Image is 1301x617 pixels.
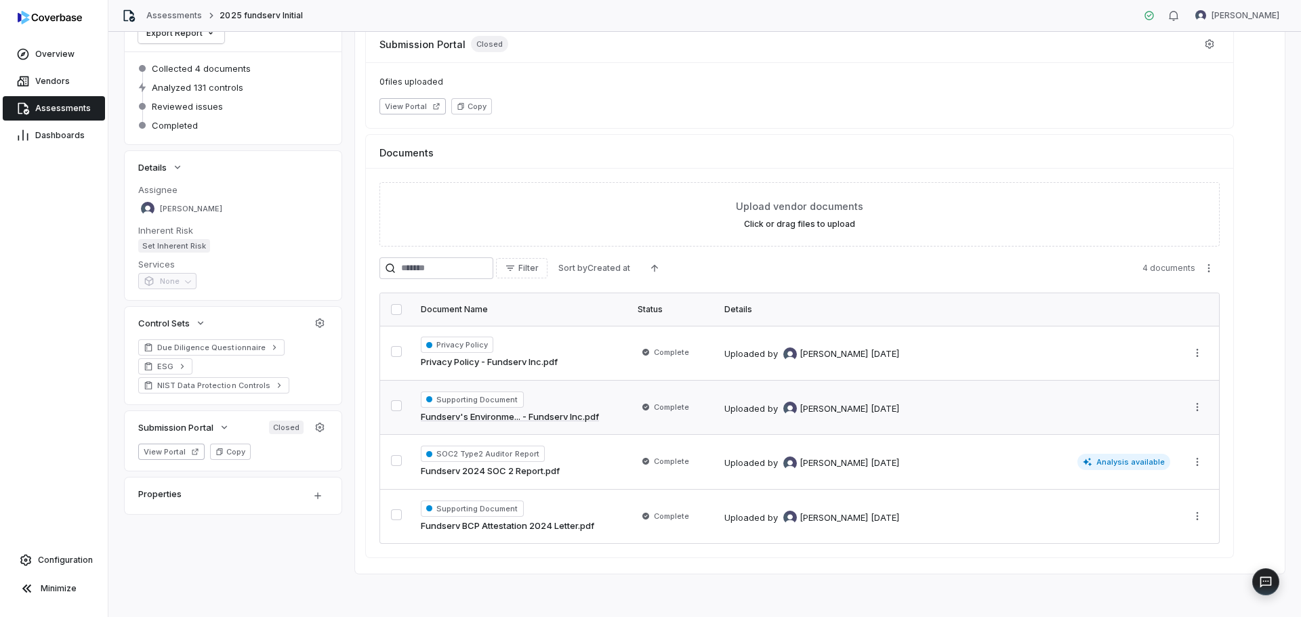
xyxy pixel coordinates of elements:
button: Filter [496,258,548,278]
span: [PERSON_NAME] [160,204,222,214]
a: Privacy Policy - Fundserv Inc.pdf [421,356,558,369]
a: Dashboards [3,123,105,148]
span: Analyzed 131 controls [152,81,243,93]
button: Minimize [5,575,102,602]
label: Click or drag files to upload [744,219,855,230]
div: Document Name [421,304,621,315]
button: More actions [1198,258,1220,278]
a: Assessments [3,96,105,121]
span: Upload vendor documents [736,199,863,213]
button: More actions [1186,397,1208,417]
div: Uploaded [724,402,899,415]
span: Control Sets [138,317,190,329]
span: Submission Portal [379,37,466,51]
div: [DATE] [871,456,899,470]
span: Completed [152,119,198,131]
div: by [768,456,868,470]
a: ESG [138,358,192,375]
img: Esther Barreto avatar [783,456,797,470]
button: View Portal [138,444,205,460]
span: 0 files uploaded [379,77,1220,87]
span: Complete [654,347,689,358]
span: 4 documents [1142,263,1195,274]
span: SOC2 Type2 Auditor Report [421,446,545,462]
span: Dashboards [35,130,85,141]
span: Supporting Document [421,501,524,517]
button: Control Sets [134,311,210,335]
a: Fundserv BCP Attestation 2024 Letter.pdf [421,519,594,533]
dt: Assignee [138,184,328,196]
button: Copy [210,444,251,460]
img: logo-D7KZi-bG.svg [18,11,82,24]
span: Details [138,161,167,173]
span: [PERSON_NAME] [800,511,868,525]
div: by [768,511,868,524]
button: More actions [1186,506,1208,526]
span: Closed [471,36,508,52]
span: Minimize [41,583,77,594]
span: 2025 fundserv Initial [220,10,303,21]
span: Due Diligence Questionnaire [157,342,266,353]
div: Status [638,304,708,315]
a: Assessments [146,10,202,21]
button: Export Report [138,23,224,43]
a: Fundserv 2024 SOC 2 Report.pdf [421,465,560,478]
button: More actions [1186,452,1208,472]
dt: Inherent Risk [138,224,328,236]
span: Closed [269,421,304,434]
svg: Ascending [649,263,660,274]
span: ESG [157,361,173,372]
img: Esther Barreto avatar [783,511,797,524]
span: Collected 4 documents [152,62,251,75]
a: NIST Data Protection Controls [138,377,289,393]
a: Configuration [5,548,102,572]
button: Esther Barreto avatar[PERSON_NAME] [1187,5,1287,26]
span: Supporting Document [421,391,524,408]
a: Vendors [3,69,105,93]
span: Configuration [38,555,93,566]
span: Overview [35,49,75,60]
div: by [768,347,868,361]
a: Overview [3,42,105,66]
img: Esther Barreto avatar [783,347,797,361]
div: Uploaded [724,456,899,470]
span: Complete [654,511,689,522]
span: [PERSON_NAME] [800,402,868,416]
div: [DATE] [871,402,899,416]
div: Details [724,304,1170,315]
div: by [768,402,868,415]
span: Complete [654,402,689,412]
span: Submission Portal [138,421,213,433]
span: Reviewed issues [152,100,223,112]
span: Set Inherent Risk [138,239,210,253]
button: Ascending [641,258,668,278]
dt: Services [138,258,328,270]
button: More actions [1186,343,1208,363]
span: Filter [518,263,539,274]
span: Analysis available [1077,454,1171,470]
button: Details [134,155,187,179]
span: NIST Data Protection Controls [157,380,270,391]
span: Documents [379,146,434,160]
div: [DATE] [871,347,899,361]
span: [PERSON_NAME] [1212,10,1279,21]
img: Esther Barreto avatar [1195,10,1206,21]
span: [PERSON_NAME] [800,456,868,470]
a: Fundserv's Environme... - Fundserv Inc.pdf [421,410,599,424]
img: Esther Barreto avatar [783,402,797,415]
div: Uploaded [724,347,899,361]
div: [DATE] [871,511,899,525]
span: Assessments [35,103,91,114]
span: [PERSON_NAME] [800,347,868,361]
img: Esther Barreto avatar [141,202,154,215]
div: Uploaded [724,511,899,524]
a: Due Diligence Questionnaire [138,339,285,356]
button: Submission Portal [134,415,234,440]
button: Sort byCreated at [550,258,638,278]
span: Vendors [35,76,70,87]
span: Privacy Policy [421,337,493,353]
span: Complete [654,456,689,467]
button: Copy [451,98,492,114]
button: View Portal [379,98,446,114]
